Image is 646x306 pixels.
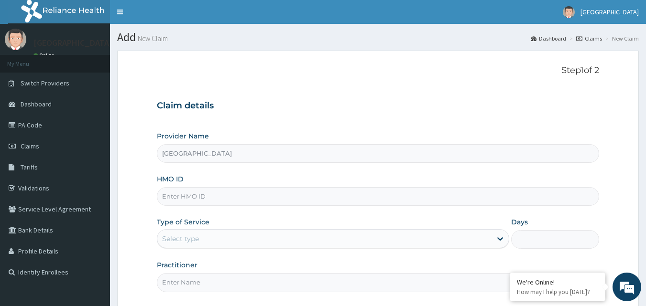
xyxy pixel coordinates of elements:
span: [GEOGRAPHIC_DATA] [580,8,639,16]
a: Online [33,52,56,59]
p: [GEOGRAPHIC_DATA] [33,39,112,47]
label: Type of Service [157,217,209,227]
label: Practitioner [157,260,197,270]
img: User Image [563,6,575,18]
span: Switch Providers [21,79,69,87]
label: Days [511,217,528,227]
label: Provider Name [157,131,209,141]
p: Step 1 of 2 [157,65,600,76]
span: Tariffs [21,163,38,171]
label: HMO ID [157,174,184,184]
h3: Claim details [157,101,600,111]
input: Enter HMO ID [157,187,600,206]
span: Dashboard [21,100,52,108]
p: How may I help you today? [517,288,598,296]
a: Dashboard [531,34,566,42]
div: We're Online! [517,278,598,286]
div: Select type [162,234,199,243]
li: New Claim [603,34,639,42]
small: New Claim [136,35,168,42]
a: Claims [576,34,602,42]
span: Claims [21,142,39,150]
h1: Add [117,31,639,43]
input: Enter Name [157,273,600,292]
img: User Image [5,29,26,50]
